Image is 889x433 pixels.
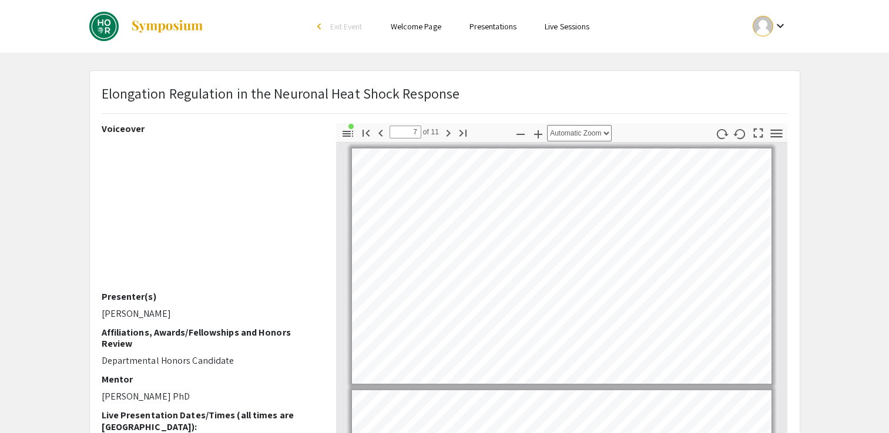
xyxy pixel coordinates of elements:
[438,124,458,141] button: Next Page
[89,12,204,41] a: DREAMS Spring 2025
[390,126,421,138] input: Page
[421,126,440,138] span: of 11
[773,19,787,33] mat-icon: Expand account dropdown
[9,380,50,424] iframe: Chat
[748,123,768,140] button: Switch to Presentation Mode
[89,12,119,41] img: DREAMS Spring 2025
[740,13,800,39] button: Expand account dropdown
[528,125,548,142] button: Zoom In
[371,124,391,141] button: Previous Page
[712,125,732,142] button: Rotate Clockwise
[102,84,460,103] span: Elongation Regulation in the Neuronal Heat Shock Response
[391,21,441,32] a: Welcome Page
[130,19,204,33] img: Symposium by ForagerOne
[102,410,318,432] h2: Live Presentation Dates/Times (all times are [GEOGRAPHIC_DATA]):
[317,23,324,30] div: arrow_back_ios
[356,124,376,141] button: Go to First Page
[730,125,750,142] button: Rotate Counterclockwise
[453,124,473,141] button: Go to Last Page
[766,125,786,142] button: Tools
[102,291,318,302] h2: Presenter(s)
[547,125,612,141] select: Zoom
[545,21,589,32] a: Live Sessions
[511,125,531,142] button: Zoom Out
[102,354,318,368] p: Departmental Honors Candidate
[102,390,318,404] p: [PERSON_NAME] PhD
[102,307,318,321] p: [PERSON_NAME]
[338,125,358,142] button: Toggle Sidebar (document contains outline/attachments/layers)
[102,374,318,385] h2: Mentor
[347,143,777,389] div: Page 1
[330,21,363,32] span: Exit Event
[102,327,318,349] h2: Affiliations, Awards/Fellowships and Honors Review
[469,21,516,32] a: Presentations
[102,139,318,291] iframe: HOUR DREAMS Reflection Video
[102,123,318,134] h2: Voiceover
